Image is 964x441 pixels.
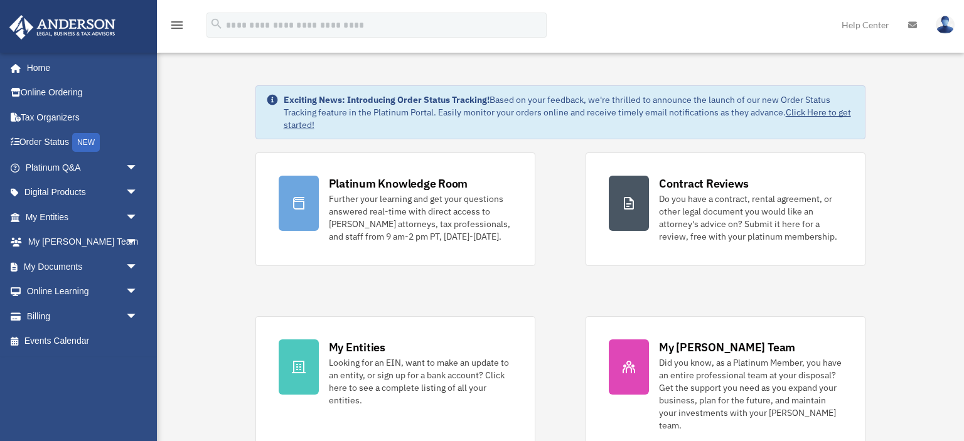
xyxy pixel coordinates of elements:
[329,176,468,191] div: Platinum Knowledge Room
[659,176,749,191] div: Contract Reviews
[9,180,157,205] a: Digital Productsarrow_drop_down
[9,230,157,255] a: My [PERSON_NAME] Teamarrow_drop_down
[284,94,490,105] strong: Exciting News: Introducing Order Status Tracking!
[9,304,157,329] a: Billingarrow_drop_down
[169,18,185,33] i: menu
[126,254,151,280] span: arrow_drop_down
[9,155,157,180] a: Platinum Q&Aarrow_drop_down
[586,152,865,266] a: Contract Reviews Do you have a contract, rental agreement, or other legal document you would like...
[210,17,223,31] i: search
[659,193,842,243] div: Do you have a contract, rental agreement, or other legal document you would like an attorney's ad...
[329,193,512,243] div: Further your learning and get your questions answered real-time with direct access to [PERSON_NAM...
[126,155,151,181] span: arrow_drop_down
[72,133,100,152] div: NEW
[9,205,157,230] a: My Entitiesarrow_drop_down
[9,130,157,156] a: Order StatusNEW
[6,15,119,40] img: Anderson Advisors Platinum Portal
[936,16,955,34] img: User Pic
[329,339,385,355] div: My Entities
[284,93,855,131] div: Based on your feedback, we're thrilled to announce the launch of our new Order Status Tracking fe...
[284,107,851,130] a: Click Here to get started!
[329,356,512,406] div: Looking for an EIN, want to make an update to an entity, or sign up for a bank account? Click her...
[9,80,157,105] a: Online Ordering
[659,339,795,355] div: My [PERSON_NAME] Team
[126,180,151,206] span: arrow_drop_down
[126,205,151,230] span: arrow_drop_down
[255,152,535,266] a: Platinum Knowledge Room Further your learning and get your questions answered real-time with dire...
[9,105,157,130] a: Tax Organizers
[169,22,185,33] a: menu
[9,55,151,80] a: Home
[659,356,842,432] div: Did you know, as a Platinum Member, you have an entire professional team at your disposal? Get th...
[126,279,151,305] span: arrow_drop_down
[9,279,157,304] a: Online Learningarrow_drop_down
[126,230,151,255] span: arrow_drop_down
[9,254,157,279] a: My Documentsarrow_drop_down
[126,304,151,329] span: arrow_drop_down
[9,329,157,354] a: Events Calendar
